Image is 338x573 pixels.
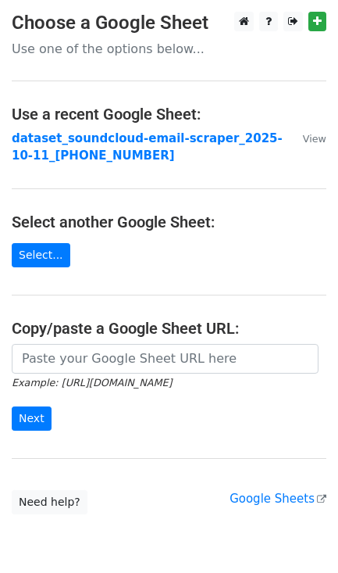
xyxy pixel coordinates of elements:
a: Select... [12,243,70,267]
small: Example: [URL][DOMAIN_NAME] [12,377,172,389]
input: Paste your Google Sheet URL here [12,344,318,374]
a: View [287,131,326,145]
a: Need help? [12,490,87,514]
a: dataset_soundcloud-email-scraper_2025-10-11_[PHONE_NUMBER] [12,131,283,163]
small: View [303,133,326,145]
h4: Select another Google Sheet: [12,213,326,231]
input: Next [12,406,52,431]
p: Use one of the options below... [12,41,326,57]
h4: Copy/paste a Google Sheet URL: [12,319,326,338]
h3: Choose a Google Sheet [12,12,326,34]
a: Google Sheets [229,492,326,506]
h4: Use a recent Google Sheet: [12,105,326,124]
